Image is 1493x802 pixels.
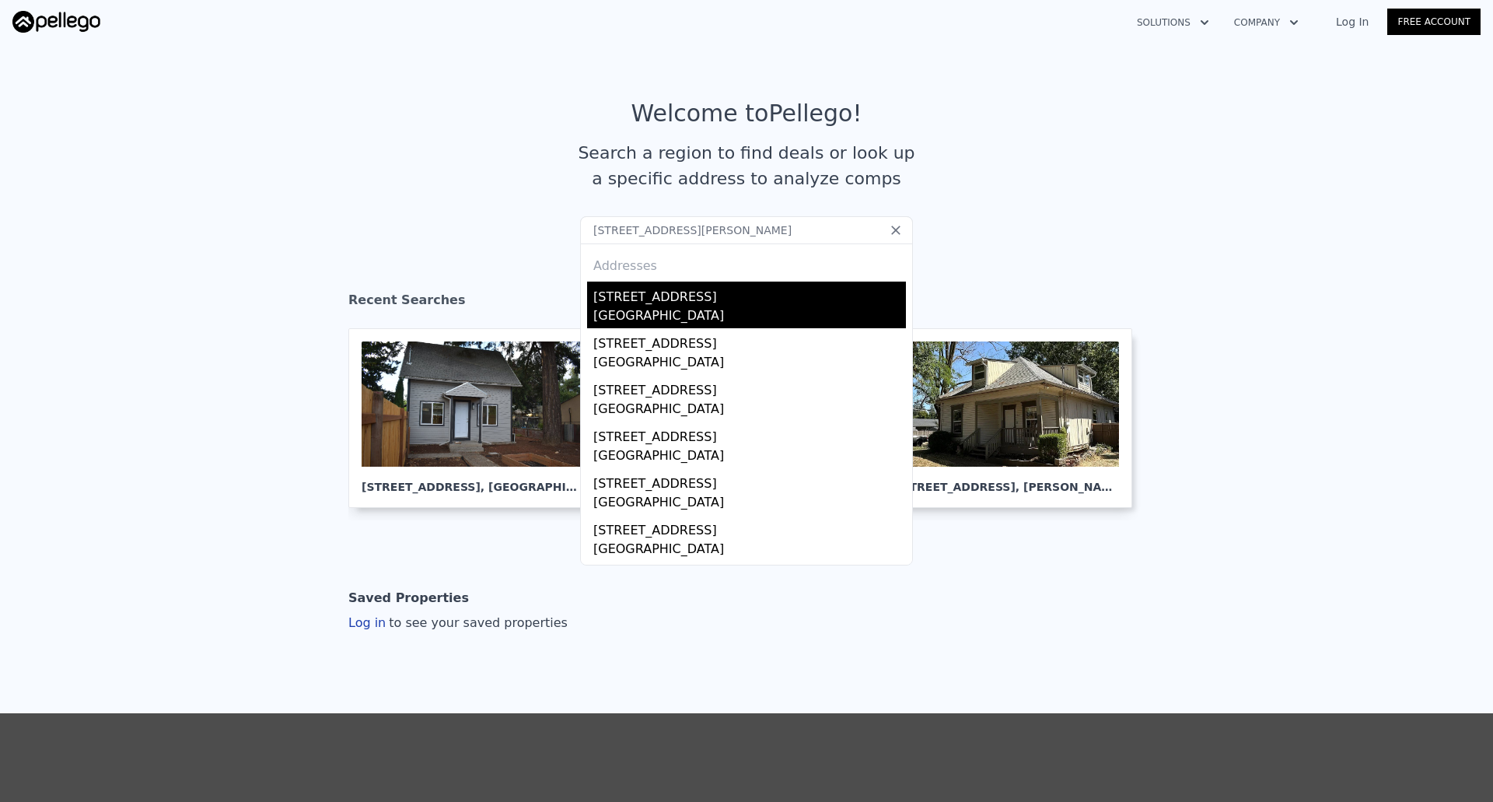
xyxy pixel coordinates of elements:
div: Search a region to find deals or look up a specific address to analyze comps [572,140,921,191]
div: [GEOGRAPHIC_DATA] [593,447,906,468]
div: Log in [348,614,568,632]
div: [STREET_ADDRESS] [593,422,906,447]
div: [STREET_ADDRESS] [593,515,906,540]
div: [STREET_ADDRESS] , [PERSON_NAME] [897,467,1119,495]
div: [STREET_ADDRESS] [593,562,906,587]
span: to see your saved properties [386,615,568,630]
div: [GEOGRAPHIC_DATA] [593,353,906,375]
div: [STREET_ADDRESS] [593,328,906,353]
div: Welcome to Pellego ! [631,100,862,128]
div: Saved Properties [348,583,469,614]
input: Search an address or region... [580,216,913,244]
div: [STREET_ADDRESS] , [GEOGRAPHIC_DATA] [362,467,584,495]
a: Log In [1317,14,1387,30]
img: Pellego [12,11,100,33]
div: [STREET_ADDRESS] [593,282,906,306]
a: [STREET_ADDRESS], [PERSON_NAME] [883,328,1145,508]
div: [GEOGRAPHIC_DATA] [593,400,906,422]
div: [STREET_ADDRESS] [593,468,906,493]
div: [GEOGRAPHIC_DATA] [593,493,906,515]
div: [STREET_ADDRESS] [593,375,906,400]
a: Free Account [1387,9,1481,35]
a: [STREET_ADDRESS], [GEOGRAPHIC_DATA] [348,328,610,508]
button: Company [1222,9,1311,37]
div: Recent Searches [348,278,1145,328]
div: [GEOGRAPHIC_DATA] [593,306,906,328]
div: Addresses [587,244,906,282]
div: [GEOGRAPHIC_DATA] [593,540,906,562]
button: Solutions [1124,9,1222,37]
